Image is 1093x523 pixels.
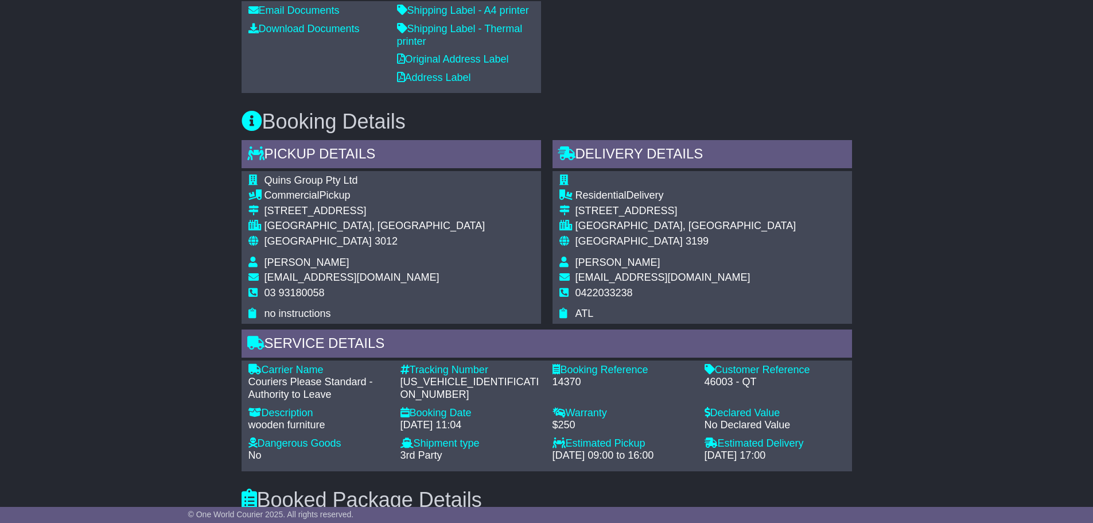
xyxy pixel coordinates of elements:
a: Email Documents [248,5,340,16]
a: Shipping Label - A4 printer [397,5,529,16]
div: Delivery [575,189,796,202]
div: Dangerous Goods [248,437,389,450]
span: 0422033238 [575,287,633,299]
div: Warranty [553,407,693,420]
div: $250 [553,419,693,432]
div: Booking Date [400,407,541,420]
span: 3012 [375,235,398,247]
span: Commercial [265,189,320,201]
div: [STREET_ADDRESS] [575,205,796,218]
span: 3rd Party [400,450,442,461]
div: Tracking Number [400,364,541,377]
a: Address Label [397,72,471,83]
span: © One World Courier 2025. All rights reserved. [188,510,354,519]
h3: Booking Details [242,110,852,133]
div: Couriers Please Standard - Authority to Leave [248,376,389,401]
span: Quins Group Pty Ltd [265,175,358,186]
div: No Declared Value [705,419,845,432]
span: [GEOGRAPHIC_DATA] [265,235,372,247]
div: [US_VEHICLE_IDENTIFICATION_NUMBER] [400,376,541,401]
div: Estimated Pickup [553,437,693,450]
div: [GEOGRAPHIC_DATA], [GEOGRAPHIC_DATA] [265,220,485,233]
a: Original Address Label [397,53,509,65]
span: [EMAIL_ADDRESS][DOMAIN_NAME] [575,272,750,283]
span: [EMAIL_ADDRESS][DOMAIN_NAME] [265,272,439,283]
span: [PERSON_NAME] [265,257,349,268]
span: ATL [575,308,594,319]
span: 03 93180058 [265,287,325,299]
div: Delivery Details [553,140,852,171]
div: Description [248,407,389,420]
h3: Booked Package Details [242,489,852,512]
div: [STREET_ADDRESS] [265,205,485,218]
a: Download Documents [248,23,360,34]
span: no instructions [265,308,331,319]
div: Customer Reference [705,364,845,377]
div: Carrier Name [248,364,389,377]
div: Estimated Delivery [705,437,845,450]
span: [PERSON_NAME] [575,257,660,268]
div: [DATE] 09:00 to 16:00 [553,450,693,462]
div: Pickup Details [242,140,541,171]
span: Residential [575,189,627,201]
div: 46003 - QT [705,376,845,389]
div: Booking Reference [553,364,693,377]
div: Declared Value [705,407,845,420]
div: [DATE] 17:00 [705,450,845,462]
div: [GEOGRAPHIC_DATA], [GEOGRAPHIC_DATA] [575,220,796,233]
span: [GEOGRAPHIC_DATA] [575,235,683,247]
span: No [248,450,262,461]
a: Shipping Label - Thermal printer [397,23,523,47]
div: wooden furniture [248,419,389,432]
div: Shipment type [400,437,541,450]
div: Pickup [265,189,485,202]
span: 3199 [686,235,709,247]
div: [DATE] 11:04 [400,419,541,432]
div: 14370 [553,376,693,389]
div: Service Details [242,330,852,361]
